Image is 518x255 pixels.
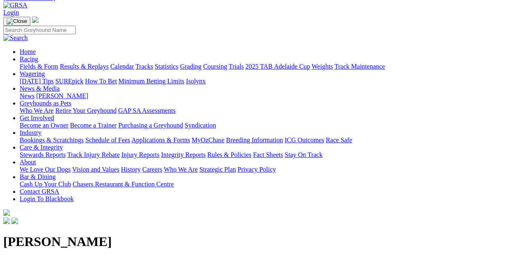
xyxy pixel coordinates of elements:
[3,234,515,249] h1: [PERSON_NAME]
[142,166,162,173] a: Careers
[207,151,251,158] a: Rules & Policies
[226,136,283,143] a: Breeding Information
[20,107,515,114] div: Greyhounds as Pets
[20,136,515,144] div: Industry
[185,122,216,129] a: Syndication
[118,107,176,114] a: GAP SA Assessments
[20,63,515,70] div: Racing
[131,136,190,143] a: Applications & Forms
[20,129,41,136] a: Industry
[3,217,10,224] img: facebook.svg
[3,26,76,34] input: Search
[20,151,515,159] div: Care & Integrity
[20,107,54,114] a: Who We Are
[192,136,224,143] a: MyOzChase
[20,159,36,166] a: About
[20,48,36,55] a: Home
[20,173,56,180] a: Bar & Dining
[36,92,88,99] a: [PERSON_NAME]
[70,122,117,129] a: Become a Trainer
[72,181,174,188] a: Chasers Restaurant & Function Centre
[20,181,515,188] div: Bar & Dining
[312,63,333,70] a: Weights
[20,166,515,173] div: About
[55,78,83,85] a: SUREpick
[55,107,117,114] a: Retire Your Greyhound
[326,136,352,143] a: Race Safe
[118,122,183,129] a: Purchasing a Greyhound
[3,2,27,9] img: GRSA
[245,63,310,70] a: 2025 TAB Adelaide Cup
[20,195,74,202] a: Login To Blackbook
[199,166,236,173] a: Strategic Plan
[20,70,45,77] a: Wagering
[11,217,18,224] img: twitter.svg
[118,78,184,85] a: Minimum Betting Limits
[285,151,322,158] a: Stay On Track
[121,151,159,158] a: Injury Reports
[20,144,63,151] a: Care & Integrity
[85,78,117,85] a: How To Bet
[60,63,109,70] a: Results & Replays
[20,136,84,143] a: Bookings & Scratchings
[20,122,515,129] div: Get Involved
[203,63,227,70] a: Coursing
[285,136,324,143] a: ICG Outcomes
[136,63,153,70] a: Tracks
[20,56,38,63] a: Racing
[20,92,34,99] a: News
[7,18,27,25] img: Close
[72,166,119,173] a: Vision and Values
[253,151,283,158] a: Fact Sheets
[3,17,30,26] button: Toggle navigation
[164,166,198,173] a: Who We Are
[20,122,68,129] a: Become an Owner
[3,9,19,16] a: Login
[20,85,60,92] a: News & Media
[20,151,66,158] a: Stewards Reports
[180,63,201,70] a: Grading
[20,92,515,100] div: News & Media
[20,188,59,195] a: Contact GRSA
[20,78,515,85] div: Wagering
[121,166,140,173] a: History
[228,63,244,70] a: Trials
[161,151,206,158] a: Integrity Reports
[20,100,71,107] a: Greyhounds as Pets
[20,114,54,121] a: Get Involved
[335,63,385,70] a: Track Maintenance
[20,166,70,173] a: We Love Our Dogs
[67,151,120,158] a: Track Injury Rebate
[20,63,58,70] a: Fields & Form
[110,63,134,70] a: Calendar
[3,34,28,42] img: Search
[20,181,71,188] a: Cash Up Your Club
[238,166,276,173] a: Privacy Policy
[85,136,130,143] a: Schedule of Fees
[155,63,179,70] a: Statistics
[186,78,206,85] a: Isolynx
[32,16,38,23] img: logo-grsa-white.png
[20,78,54,85] a: [DATE] Tips
[3,209,10,216] img: logo-grsa-white.png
